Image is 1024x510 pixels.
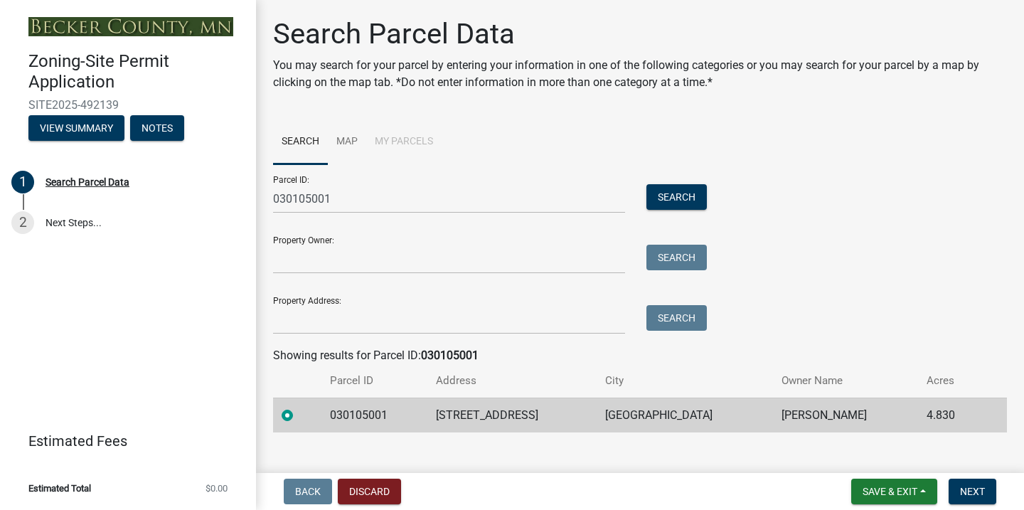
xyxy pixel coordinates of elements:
[273,347,1007,364] div: Showing results for Parcel ID:
[11,211,34,234] div: 2
[338,479,401,504] button: Discard
[427,364,597,398] th: Address
[646,184,707,210] button: Search
[130,115,184,141] button: Notes
[28,51,245,92] h4: Zoning-Site Permit Application
[421,349,479,362] strong: 030105001
[11,427,233,455] a: Estimated Fees
[960,486,985,497] span: Next
[863,486,917,497] span: Save & Exit
[273,17,1007,51] h1: Search Parcel Data
[851,479,937,504] button: Save & Exit
[130,123,184,134] wm-modal-confirm: Notes
[321,364,427,398] th: Parcel ID
[28,484,91,493] span: Estimated Total
[646,305,707,331] button: Search
[646,245,707,270] button: Search
[46,177,129,187] div: Search Parcel Data
[11,171,34,193] div: 1
[284,479,332,504] button: Back
[273,57,1007,91] p: You may search for your parcel by entering your information in one of the following categories or...
[321,398,427,432] td: 030105001
[773,398,918,432] td: [PERSON_NAME]
[918,364,983,398] th: Acres
[597,364,773,398] th: City
[28,115,124,141] button: View Summary
[28,17,233,36] img: Becker County, Minnesota
[427,398,597,432] td: [STREET_ADDRESS]
[28,98,228,112] span: SITE2025-492139
[597,398,773,432] td: [GEOGRAPHIC_DATA]
[295,486,321,497] span: Back
[28,123,124,134] wm-modal-confirm: Summary
[949,479,996,504] button: Next
[328,119,366,165] a: Map
[773,364,918,398] th: Owner Name
[206,484,228,493] span: $0.00
[918,398,983,432] td: 4.830
[273,119,328,165] a: Search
